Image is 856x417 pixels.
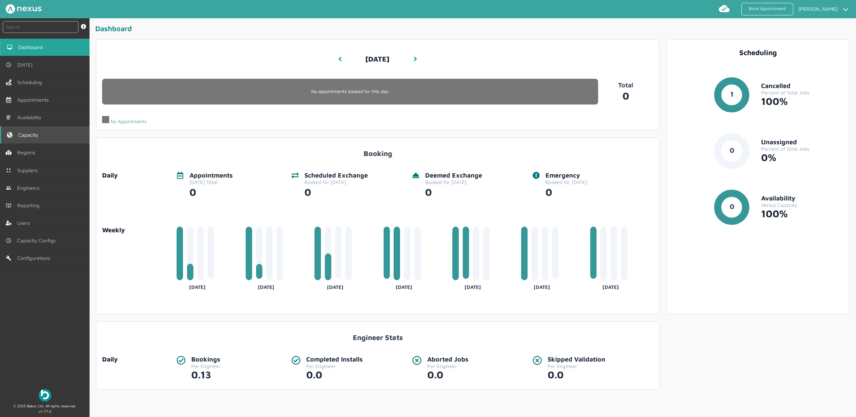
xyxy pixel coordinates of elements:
[718,3,730,14] img: md-cloud-done.svg
[7,132,13,138] img: capacity-left-menu.svg
[6,4,42,14] img: Nexus
[17,150,38,155] span: Regions
[306,363,363,369] div: Per Engineer
[17,238,58,243] span: Capacity Configs
[102,144,653,157] div: Booking
[17,255,53,261] span: Configurations
[189,179,233,185] div: [DATE] Total
[673,48,843,57] div: Scheduling
[6,203,11,208] img: md-book.svg
[189,172,233,179] div: Appointments
[102,328,653,341] div: Engineer Stats
[548,363,605,369] div: Per Engineer
[730,90,733,98] text: 1
[102,116,146,124] div: No Appointments
[17,185,42,191] span: Engineers
[6,115,11,120] img: md-list.svg
[761,202,843,208] div: Versus Capacity
[304,185,368,198] div: 0
[95,24,853,36] div: Dashboard
[17,115,44,120] span: Availability
[102,172,171,179] div: Daily
[102,356,171,363] div: Daily
[548,356,605,363] div: Skipped Validation
[6,238,11,243] img: md-time.svg
[189,185,233,198] div: 0
[425,185,482,198] div: 0
[761,139,843,146] div: Unassigned
[7,44,13,50] img: md-desktop.svg
[545,172,587,179] div: Emergency
[598,89,653,102] a: 0
[17,168,40,173] span: Suppliers
[6,220,11,226] img: user-left-menu.svg
[425,172,482,179] div: Deemed Exchange
[427,356,468,363] div: Aborted Jobs
[246,281,287,290] div: [DATE]
[598,82,653,89] p: Total
[3,21,78,33] input: Search by: Ref, PostCode, MPAN, MPRN, Account, Customer
[365,49,389,69] h3: [DATE]
[314,281,356,290] div: [DATE]
[761,152,843,163] div: 0%
[6,185,11,191] img: md-people.svg
[384,281,425,290] div: [DATE]
[304,179,368,185] div: Booked for [DATE]
[39,389,51,402] img: Beboc Logo
[761,146,843,152] div: Percent of Total Jobs
[191,363,221,369] div: Per Engineer
[729,202,734,210] text: 0
[17,203,42,208] span: Reporting
[761,208,843,219] div: 100%
[304,172,368,179] div: Scheduled Exchange
[191,369,221,380] div: 0.13
[191,356,221,363] div: Bookings
[548,369,605,380] div: 0.0
[729,146,734,154] text: 0
[741,3,793,15] a: Book Appointment
[761,195,843,202] div: Availability
[545,185,587,198] div: 0
[102,227,171,234] a: Weekly
[673,133,843,180] a: 0UnassignedPercent of Total Jobs0%
[427,369,468,380] div: 0.0
[102,89,598,94] p: No appointments booked for this day.
[521,281,562,290] div: [DATE]
[17,220,33,226] span: Users
[17,97,52,103] span: Appointments
[18,132,41,138] span: Capacity
[590,281,631,290] div: [DATE]
[17,79,45,85] span: Scheduling
[177,281,218,290] div: [DATE]
[425,179,482,185] div: Booked for [DATE]
[6,97,11,103] img: appointments-left-menu.svg
[6,79,11,85] img: scheduling-left-menu.svg
[6,62,11,68] img: md-time.svg
[306,369,363,380] div: 0.0
[6,168,11,173] img: md-contract.svg
[306,356,363,363] div: Completed Installs
[761,96,843,107] div: 100%
[761,90,843,96] div: Percent of Total Jobs
[673,77,843,124] a: 1CancelledPercent of Total Jobs100%
[761,82,843,90] div: Cancelled
[17,62,35,68] span: [DATE]
[6,255,11,261] img: md-build.svg
[427,363,468,369] div: Per Engineer
[452,281,494,290] div: [DATE]
[6,150,11,155] img: regions.left-menu.svg
[18,44,45,50] span: Dashboard
[545,179,587,185] div: Booked for [DATE]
